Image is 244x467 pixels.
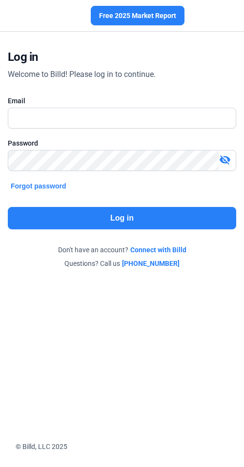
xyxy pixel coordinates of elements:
button: Log in [8,207,236,229]
div: Email [8,96,236,106]
div: Log in [8,49,38,65]
button: Forgot password [8,181,69,191]
div: Don't have an account? [8,245,236,255]
div: Password [8,138,236,148]
mat-icon: visibility_off [219,154,231,166]
a: [PHONE_NUMBER] [122,259,180,268]
a: Connect with Billd [130,245,186,255]
div: Questions? Call us [8,259,236,268]
div: Welcome to Billd! Please log in to continue. [8,69,156,80]
button: Free 2025 Market Report [91,6,184,25]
